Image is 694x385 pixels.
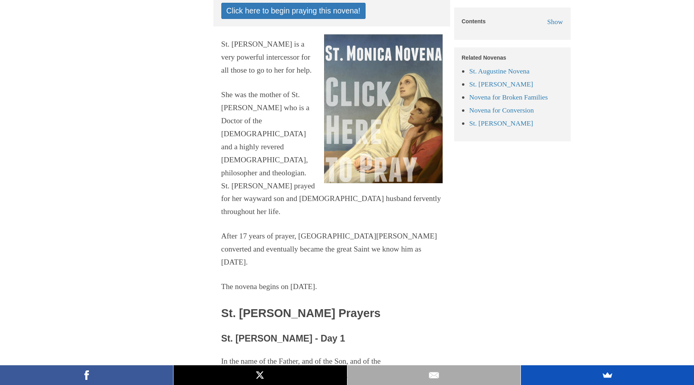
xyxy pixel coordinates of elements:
h5: Contents [462,19,486,24]
a: SumoMe [521,365,694,385]
a: Click here to begin praying this novena! [221,3,366,19]
img: Facebook [81,369,92,381]
a: St. [PERSON_NAME] [469,80,533,88]
p: In the name of the Father, and of the Son, and of the [DEMOGRAPHIC_DATA]. [MEDICAL_DATA]. [221,355,443,381]
span: Show [547,18,563,26]
a: Novena for Broken Families [469,93,548,101]
img: St. Monica Novena [324,34,443,183]
a: X [173,365,347,385]
h5: Related Novenas [462,55,563,61]
img: SumoMe [602,369,613,381]
p: St. [PERSON_NAME] is a very powerful intercessor for all those to go to her for help. [221,38,443,77]
a: Novena for Conversion [469,106,534,114]
a: St. [PERSON_NAME] [469,119,533,127]
img: Email [428,369,440,381]
a: St. Augustine Novena [469,67,529,75]
p: She was the mother of St. [PERSON_NAME] who is a Doctor of the [DEMOGRAPHIC_DATA] and a highly re... [221,88,443,218]
span: St. [PERSON_NAME] - Day 1 [221,333,345,344]
a: Email [347,365,520,385]
h2: St. [PERSON_NAME] Prayers [221,307,443,320]
p: The novena begins on [DATE]. [221,280,443,293]
p: After 17 years of prayer, [GEOGRAPHIC_DATA][PERSON_NAME] converted and eventually became the grea... [221,230,443,269]
img: X [254,369,266,381]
